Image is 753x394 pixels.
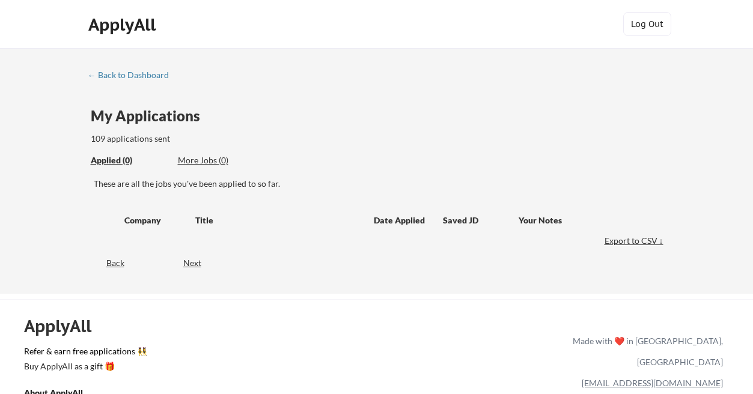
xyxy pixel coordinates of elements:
[443,209,519,231] div: Saved JD
[374,214,427,226] div: Date Applied
[623,12,671,36] button: Log Out
[582,378,723,388] a: [EMAIL_ADDRESS][DOMAIN_NAME]
[91,109,210,123] div: My Applications
[88,257,124,269] div: Back
[94,178,666,190] div: These are all the jobs you've been applied to so far.
[24,347,322,360] a: Refer & earn free applications 👯‍♀️
[24,360,144,375] a: Buy ApplyAll as a gift 🎁
[91,154,169,167] div: These are all the jobs you've been applied to so far.
[24,362,144,371] div: Buy ApplyAll as a gift 🎁
[91,133,323,145] div: 109 applications sent
[91,154,169,166] div: Applied (0)
[568,330,723,372] div: Made with ❤️ in [GEOGRAPHIC_DATA], [GEOGRAPHIC_DATA]
[195,214,362,226] div: Title
[519,214,656,226] div: Your Notes
[88,71,178,79] div: ← Back to Dashboard
[605,235,666,247] div: Export to CSV ↓
[178,154,266,166] div: More Jobs (0)
[24,316,105,336] div: ApplyAll
[88,14,159,35] div: ApplyAll
[88,70,178,82] a: ← Back to Dashboard
[124,214,184,226] div: Company
[178,154,266,167] div: These are job applications we think you'd be a good fit for, but couldn't apply you to automatica...
[183,257,215,269] div: Next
